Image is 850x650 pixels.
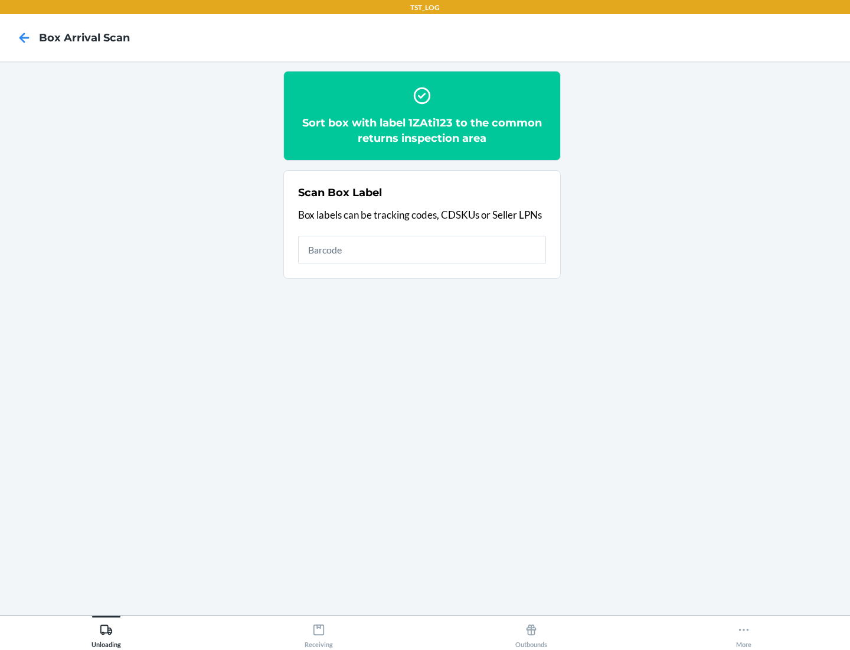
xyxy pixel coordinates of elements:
div: Receiving [305,619,333,648]
p: TST_LOG [410,2,440,13]
h4: Box Arrival Scan [39,30,130,45]
p: Box labels can be tracking codes, CDSKUs or Seller LPNs [298,207,546,223]
button: More [637,616,850,648]
div: Unloading [91,619,121,648]
div: More [736,619,751,648]
button: Outbounds [425,616,637,648]
input: Barcode [298,236,546,264]
div: Outbounds [515,619,547,648]
button: Receiving [212,616,425,648]
h2: Scan Box Label [298,185,382,200]
h2: Sort box with label 1ZAti123 to the common returns inspection area [298,115,546,146]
